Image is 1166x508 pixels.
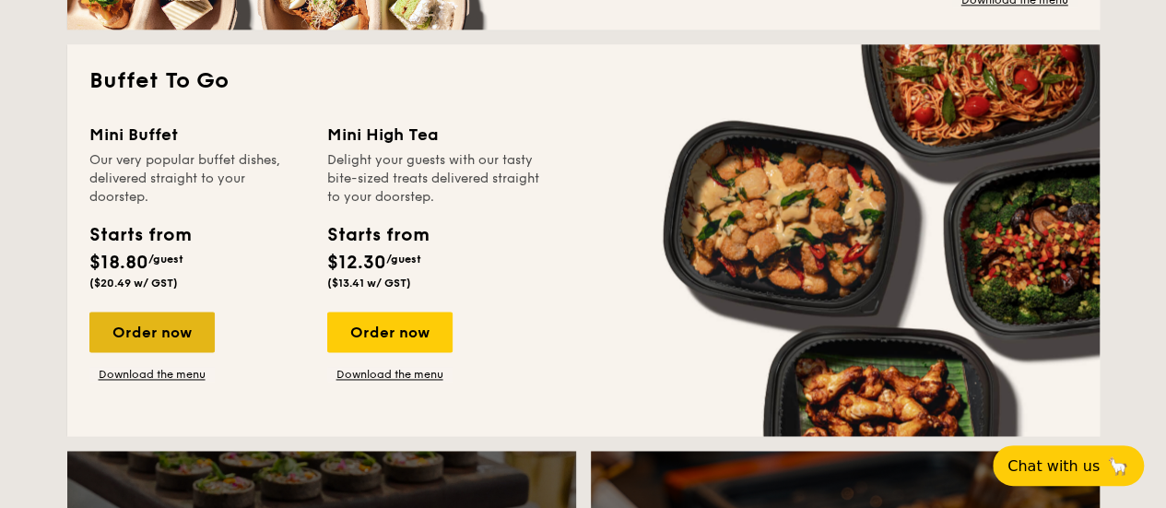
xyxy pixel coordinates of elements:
[327,277,411,289] span: ($13.41 w/ GST)
[89,252,148,274] span: $18.80
[89,66,1078,96] h2: Buffet To Go
[327,367,453,382] a: Download the menu
[327,122,543,148] div: Mini High Tea
[89,221,190,249] div: Starts from
[89,277,178,289] span: ($20.49 w/ GST)
[89,312,215,352] div: Order now
[1107,455,1129,477] span: 🦙
[993,445,1144,486] button: Chat with us🦙
[1007,457,1100,475] span: Chat with us
[327,252,386,274] span: $12.30
[89,367,215,382] a: Download the menu
[89,151,305,207] div: Our very popular buffet dishes, delivered straight to your doorstep.
[89,122,305,148] div: Mini Buffet
[327,151,543,207] div: Delight your guests with our tasty bite-sized treats delivered straight to your doorstep.
[327,312,453,352] div: Order now
[386,253,421,266] span: /guest
[148,253,183,266] span: /guest
[327,221,428,249] div: Starts from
